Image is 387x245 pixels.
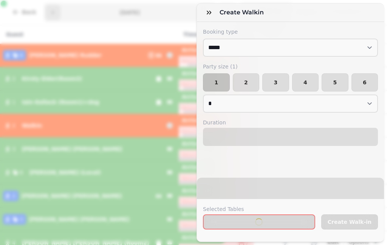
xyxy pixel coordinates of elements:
button: 1 [203,73,230,91]
span: 1 [209,80,223,85]
label: Selected Tables [203,205,315,213]
span: 6 [358,80,372,85]
span: 4 [299,80,313,85]
button: Create Walk-in [321,214,378,229]
span: 2 [239,80,253,85]
button: 6 [351,73,378,91]
h3: Create walkin [220,8,267,17]
span: 5 [328,80,342,85]
button: 2 [233,73,260,91]
label: Duration [203,119,378,126]
button: 5 [322,73,348,91]
button: 3 [262,73,289,91]
button: 4 [292,73,319,91]
span: 3 [269,80,283,85]
label: Party size ( 1 ) [203,63,378,70]
label: Booking type [203,28,378,36]
span: Create Walk-in [328,219,372,225]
